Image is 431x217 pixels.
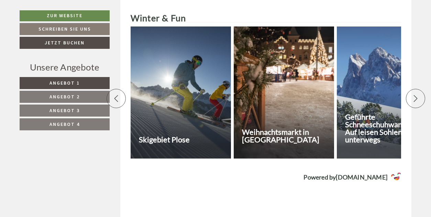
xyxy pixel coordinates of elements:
[234,26,334,159] a: Weihnachtsmarkt in [GEOGRAPHIC_DATA]
[20,23,110,35] a: Schreiben Sie uns
[120,6,150,17] div: Montag
[11,34,109,39] small: 11:21
[49,80,80,86] span: Angebot 1
[20,61,110,74] div: Unsere Angebote
[20,37,110,49] a: Jetzt buchen
[20,10,110,21] a: Zur Website
[5,19,112,40] div: Guten Tag, wie können wir Ihnen helfen?
[336,173,387,181] strong: [DOMAIN_NAME]
[139,136,229,143] h3: Skigebiet Plose
[242,128,332,143] h3: Weihnachtsmarkt in [GEOGRAPHIC_DATA]
[49,121,80,127] span: Angebot 4
[11,20,109,26] div: [GEOGRAPHIC_DATA]
[49,94,80,100] span: Angebot 2
[131,172,401,182] a: Powered by[DOMAIN_NAME]
[230,181,271,193] button: Senden
[131,13,401,23] h2: Winter & Fun
[131,26,231,159] a: Skigebiet Plose
[49,107,80,113] span: Angebot 3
